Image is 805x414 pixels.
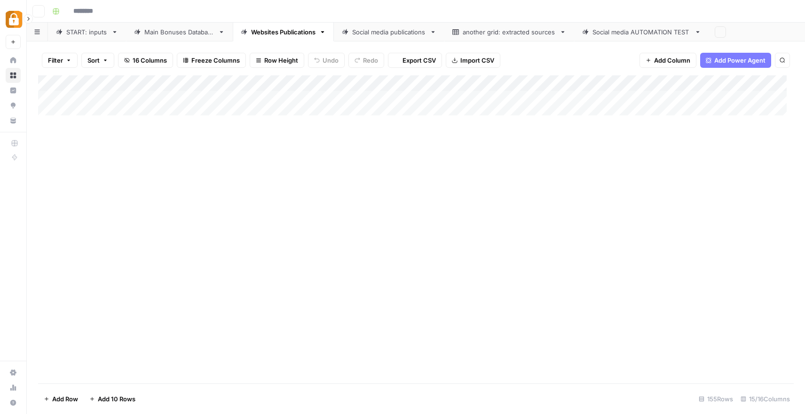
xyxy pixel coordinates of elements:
[66,27,108,37] div: START: inputs
[42,53,78,68] button: Filter
[334,23,444,41] a: Social media publications
[98,394,135,404] span: Add 10 Rows
[348,53,384,68] button: Redo
[144,27,214,37] div: Main Bonuses Database
[460,56,494,65] span: Import CSV
[250,53,304,68] button: Row Height
[700,53,771,68] button: Add Power Agent
[87,56,100,65] span: Sort
[463,27,556,37] div: another grid: extracted sources
[6,8,21,31] button: Workspace: Adzz
[388,53,442,68] button: Export CSV
[6,380,21,395] a: Usage
[81,53,114,68] button: Sort
[177,53,246,68] button: Freeze Columns
[133,56,167,65] span: 16 Columns
[6,11,23,28] img: Adzz Logo
[6,53,21,68] a: Home
[444,23,574,41] a: another grid: extracted sources
[363,56,378,65] span: Redo
[592,27,691,37] div: Social media AUTOMATION TEST
[308,53,345,68] button: Undo
[402,56,436,65] span: Export CSV
[574,23,709,41] a: Social media AUTOMATION TEST
[714,56,766,65] span: Add Power Agent
[52,394,78,404] span: Add Row
[352,27,426,37] div: Social media publications
[233,23,334,41] a: Websites Publications
[737,391,794,406] div: 15/16 Columns
[6,113,21,128] a: Your Data
[84,391,141,406] button: Add 10 Rows
[6,395,21,410] button: Help + Support
[126,23,233,41] a: Main Bonuses Database
[446,53,500,68] button: Import CSV
[695,391,737,406] div: 155 Rows
[6,83,21,98] a: Insights
[6,98,21,113] a: Opportunities
[6,68,21,83] a: Browse
[38,391,84,406] button: Add Row
[323,56,339,65] span: Undo
[264,56,298,65] span: Row Height
[48,56,63,65] span: Filter
[639,53,696,68] button: Add Column
[191,56,240,65] span: Freeze Columns
[118,53,173,68] button: 16 Columns
[6,365,21,380] a: Settings
[251,27,316,37] div: Websites Publications
[48,23,126,41] a: START: inputs
[654,56,690,65] span: Add Column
